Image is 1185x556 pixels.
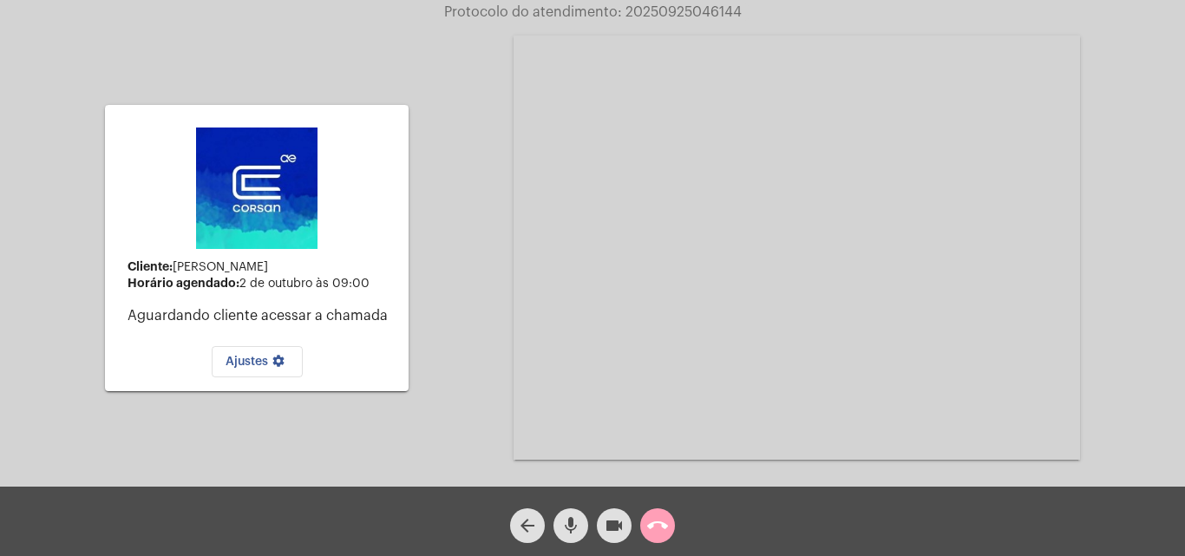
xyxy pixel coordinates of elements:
[212,346,303,377] button: Ajustes
[128,260,173,272] strong: Cliente:
[128,308,395,324] p: Aguardando cliente acessar a chamada
[268,354,289,375] mat-icon: settings
[560,515,581,536] mat-icon: mic
[196,128,318,249] img: d4669ae0-8c07-2337-4f67-34b0df7f5ae4.jpeg
[444,5,742,19] span: Protocolo do atendimento: 20250925046144
[128,277,395,291] div: 2 de outubro às 09:00
[647,515,668,536] mat-icon: call_end
[226,356,289,368] span: Ajustes
[128,260,395,274] div: [PERSON_NAME]
[517,515,538,536] mat-icon: arrow_back
[128,277,239,289] strong: Horário agendado:
[604,515,625,536] mat-icon: videocam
